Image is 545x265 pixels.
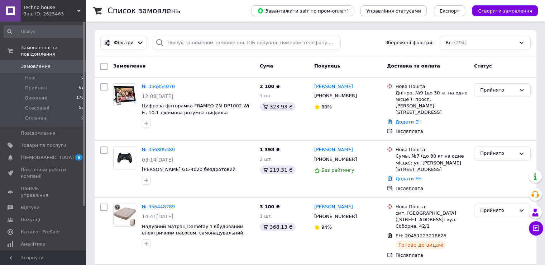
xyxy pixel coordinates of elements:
[474,63,492,69] span: Статус
[314,147,353,153] a: [PERSON_NAME]
[260,213,273,219] span: 1 шт.
[313,212,358,221] div: [PHONE_NUMBER]
[396,147,468,153] div: Нова Пошта
[321,224,332,230] span: 94%
[21,167,66,180] span: Показники роботи компанії
[260,166,296,174] div: 219.31 ₴
[440,8,460,14] span: Експорт
[142,157,173,163] span: 03:14[DATE]
[21,229,59,235] span: Каталог ProSale
[23,11,86,17] div: Ваш ID: 2625463
[21,217,40,223] span: Покупці
[321,104,332,110] span: 80%
[396,210,468,230] div: смт. [GEOGRAPHIC_DATA] ([STREET_ADDRESS]: вул. Соборна, 42/1
[21,185,66,198] span: Панель управління
[385,39,434,46] span: Збережені фільтри:
[142,147,175,152] a: № 356805389
[529,221,543,236] button: Чат з покупцем
[396,83,468,90] div: Нова Пошта
[114,147,136,169] img: Фото товару
[25,75,35,81] span: Нові
[114,39,134,46] span: Фільтри
[76,95,84,101] span: 170
[396,241,446,249] div: Готово до видачі
[21,130,56,136] span: Повідомлення
[396,128,468,135] div: Післяплата
[75,154,82,161] span: 6
[396,204,468,210] div: Нова Пошта
[21,154,74,161] span: [DEMOGRAPHIC_DATA]
[260,204,280,209] span: 3 100 ₴
[79,105,84,111] span: 55
[396,185,468,192] div: Післяплата
[396,119,422,125] a: Додати ЕН
[396,233,446,238] span: ЕН: 20451223218625
[366,8,421,14] span: Управління статусами
[314,63,340,69] span: Покупець
[113,147,136,169] a: Фото товару
[21,241,46,247] span: Аналітика
[260,223,296,231] div: 368.13 ₴
[21,204,39,211] span: Відгуки
[114,84,136,106] img: Фото товару
[21,142,66,149] span: Товари та послуги
[260,157,273,162] span: 2 шт.
[465,8,538,13] a: Створити замовлення
[142,103,251,122] a: Цифрова фоторамка FRAMEO ZN-DP1002 Wi-Fi, 10,1-дюймова розумна цифрова фоторамка
[142,93,173,99] span: 12:08[DATE]
[81,75,84,81] span: 0
[446,39,453,46] span: Всі
[79,85,84,91] span: 69
[360,5,427,16] button: Управління статусами
[387,63,440,69] span: Доставка та оплата
[4,25,85,38] input: Пошук
[153,36,341,50] input: Пошук за номером замовлення, ПІБ покупця, номером телефону, Email, номером накладної
[260,93,273,98] span: 1 шт.
[260,84,280,89] span: 2 100 ₴
[257,8,348,14] span: Завантажити звіт по пром-оплаті
[434,5,465,16] button: Експорт
[21,45,86,57] span: Замовлення та повідомлення
[21,63,51,70] span: Замовлення
[396,153,468,173] div: Сумы, №7 (до 30 кг на одне місце): ул. [PERSON_NAME][STREET_ADDRESS]
[142,167,235,172] a: [PERSON_NAME] GC-4020 бездротовий
[142,204,175,209] a: № 356448789
[260,63,273,69] span: Cума
[260,102,296,111] div: 323.93 ₴
[321,167,354,173] span: Без рейтингу
[260,147,280,152] span: 1 398 ₴
[396,90,468,116] div: Дніпро, №9 (до 30 кг на одне місце ): просп. [PERSON_NAME][STREET_ADDRESS]
[107,6,180,15] h1: Список замовлень
[142,224,245,242] a: Надувний матрац Dametay з вбудованим електричним насосом, самонадувальний, для 2 осіб, для кемпін...
[478,8,532,14] span: Створити замовлення
[313,91,358,101] div: [PHONE_NUMBER]
[81,115,84,121] span: 0
[23,4,77,11] span: Techno house
[314,204,353,210] a: [PERSON_NAME]
[113,63,145,69] span: Замовлення
[25,95,47,101] span: Виконані
[480,87,516,94] div: Прийнято
[252,5,353,16] button: Завантажити звіт по пром-оплаті
[142,214,173,219] span: 14:41[DATE]
[113,204,136,227] a: Фото товару
[25,85,47,91] span: Прийняті
[472,5,538,16] button: Створити замовлення
[25,105,49,111] span: Скасовані
[313,155,358,164] div: [PHONE_NUMBER]
[114,204,136,226] img: Фото товару
[480,207,516,214] div: Прийнято
[142,84,175,89] a: № 356854070
[454,40,467,45] span: (294)
[396,252,468,259] div: Післяплата
[480,150,516,157] div: Прийнято
[396,176,422,181] a: Додати ЕН
[25,115,48,121] span: Оплачені
[314,83,353,90] a: [PERSON_NAME]
[113,83,136,106] a: Фото товару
